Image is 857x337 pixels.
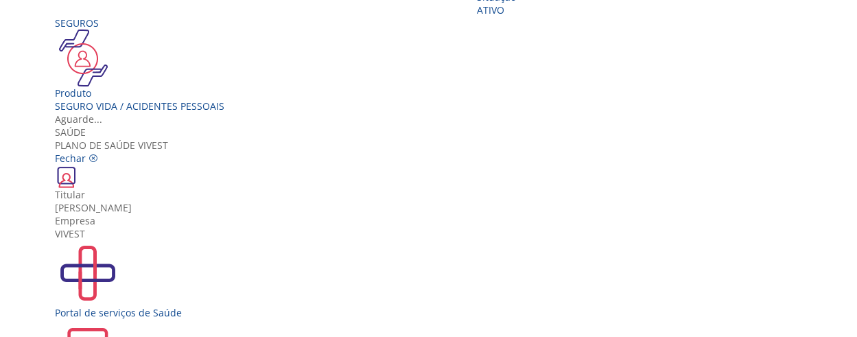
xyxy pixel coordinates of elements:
[55,227,812,240] div: VIVEST
[55,30,112,86] img: ico_seguros.png
[477,3,504,16] span: Ativo
[55,214,812,227] div: Empresa
[55,165,78,188] img: ico_carteirinha.png
[55,240,812,319] a: Portal de serviços de Saúde
[55,113,812,126] div: Aguarde...
[55,100,224,113] div: Seguro Vida / Acidentes Pessoais
[55,201,812,214] div: [PERSON_NAME]
[55,126,812,152] div: Plano de Saúde VIVEST
[55,188,812,201] div: Titular
[55,16,224,30] div: Seguros
[55,86,224,100] div: Produto
[55,306,812,319] div: Portal de serviços de Saúde
[55,126,812,139] div: Saúde
[55,16,224,113] a: Seguros Produto Seguro Vida / Acidentes Pessoais
[55,152,86,165] span: Fechar
[55,152,98,165] a: Fechar
[55,240,121,306] img: PortalSaude.svg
